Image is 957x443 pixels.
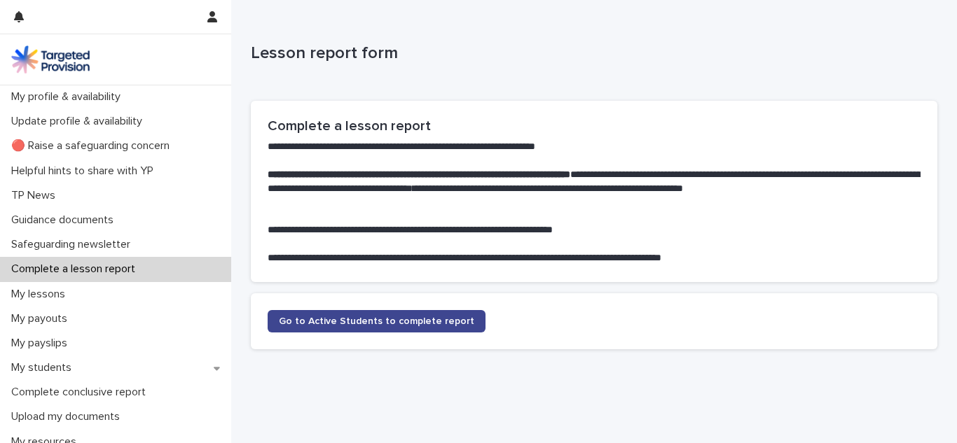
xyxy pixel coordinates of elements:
p: My payouts [6,312,78,325]
p: Safeguarding newsletter [6,238,142,251]
p: Update profile & availability [6,115,153,128]
p: My students [6,361,83,374]
p: My payslips [6,337,78,350]
img: M5nRWzHhSzIhMunXDL62 [11,45,90,73]
p: 🔴 Raise a safeguarding concern [6,139,181,153]
p: Helpful hints to share with YP [6,164,165,178]
p: Lesson report form [251,43,932,64]
span: Go to Active Students to complete report [279,316,474,326]
p: Guidance documents [6,213,125,227]
p: Upload my documents [6,410,131,423]
p: My lessons [6,288,76,301]
p: Complete conclusive report [6,386,157,399]
p: Complete a lesson report [6,262,146,276]
a: Go to Active Students to complete report [268,310,486,332]
p: My profile & availability [6,90,132,104]
p: TP News [6,189,67,202]
h2: Complete a lesson report [268,118,921,134]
